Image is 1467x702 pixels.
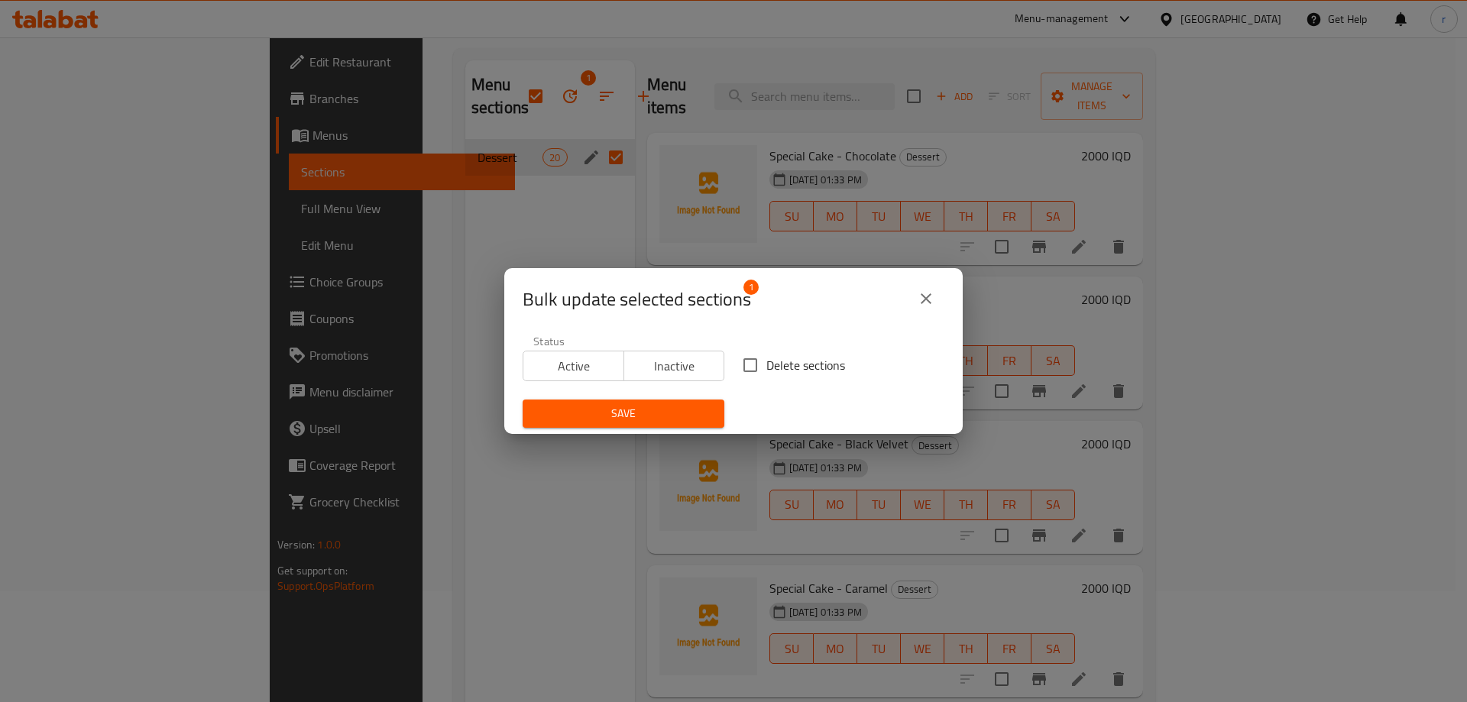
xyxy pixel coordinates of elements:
button: close [908,280,944,317]
span: Selected section count [523,287,751,312]
span: Active [529,355,618,377]
span: 1 [743,280,759,295]
span: Inactive [630,355,719,377]
span: Save [535,404,712,423]
button: Save [523,400,724,428]
span: Delete sections [766,356,845,374]
button: Inactive [623,351,725,381]
button: Active [523,351,624,381]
